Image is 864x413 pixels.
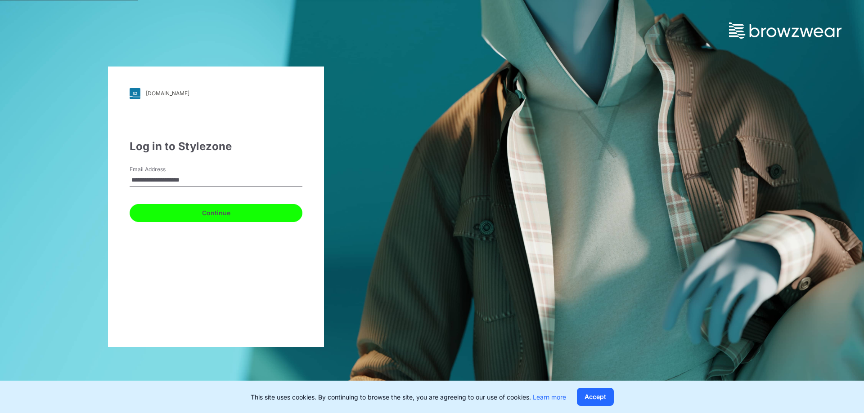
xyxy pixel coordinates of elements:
[130,88,302,99] a: [DOMAIN_NAME]
[533,393,566,401] a: Learn more
[130,204,302,222] button: Continue
[577,388,614,406] button: Accept
[130,165,193,173] label: Email Address
[729,22,841,39] img: browzwear-logo.73288ffb.svg
[251,392,566,402] p: This site uses cookies. By continuing to browse the site, you are agreeing to our use of cookies.
[146,90,189,97] div: [DOMAIN_NAME]
[130,88,140,99] img: svg+xml;base64,PHN2ZyB3aWR0aD0iMjgiIGhlaWdodD0iMjgiIHZpZXdCb3g9IjAgMCAyOCAyOCIgZmlsbD0ibm9uZSIgeG...
[130,138,302,155] div: Log in to Stylezone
